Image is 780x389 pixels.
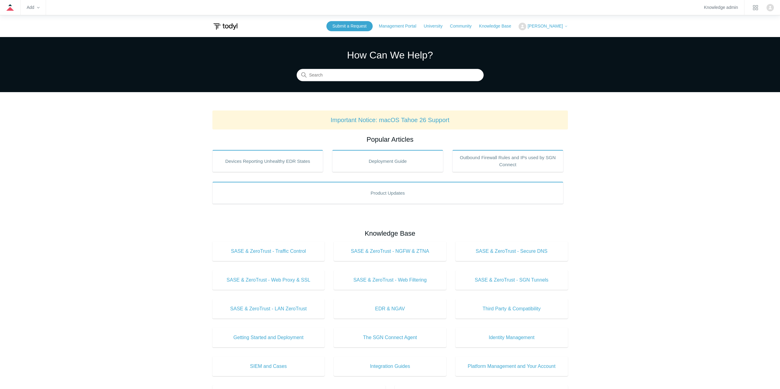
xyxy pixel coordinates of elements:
span: The SGN Connect Agent [343,334,437,341]
input: Search [297,69,484,81]
a: SASE & ZeroTrust - LAN ZeroTrust [212,299,325,319]
a: SASE & ZeroTrust - Traffic Control [212,241,325,261]
a: SASE & ZeroTrust - Web Proxy & SSL [212,270,325,290]
img: user avatar [767,4,774,11]
span: [PERSON_NAME] [527,24,563,28]
span: SIEM and Cases [222,363,316,370]
a: Identity Management [455,328,568,347]
span: Third Party & Compatibility [465,305,559,312]
a: Knowledge admin [704,6,738,9]
span: SASE & ZeroTrust - SGN Tunnels [465,276,559,284]
a: Management Portal [379,23,422,29]
a: Outbound Firewall Rules and IPs used by SGN Connect [452,150,563,172]
a: SASE & ZeroTrust - Web Filtering [334,270,446,290]
a: Community [450,23,478,29]
a: Important Notice: macOS Tahoe 26 Support [331,117,450,123]
span: SASE & ZeroTrust - Web Proxy & SSL [222,276,316,284]
span: SASE & ZeroTrust - Traffic Control [222,248,316,255]
a: Product Updates [212,182,563,204]
span: SASE & ZeroTrust - Web Filtering [343,276,437,284]
a: SASE & ZeroTrust - SGN Tunnels [455,270,568,290]
span: SASE & ZeroTrust - Secure DNS [465,248,559,255]
a: SIEM and Cases [212,357,325,376]
span: SASE & ZeroTrust - NGFW & ZTNA [343,248,437,255]
a: The SGN Connect Agent [334,328,446,347]
a: Devices Reporting Unhealthy EDR States [212,150,323,172]
zd-hc-trigger: Click your profile icon to open the profile menu [767,4,774,11]
a: Knowledge Base [479,23,517,29]
a: Platform Management and Your Account [455,357,568,376]
a: SASE & ZeroTrust - Secure DNS [455,241,568,261]
zd-hc-trigger: Add [27,6,40,9]
a: Integration Guides [334,357,446,376]
span: SASE & ZeroTrust - LAN ZeroTrust [222,305,316,312]
span: Integration Guides [343,363,437,370]
a: Deployment Guide [332,150,443,172]
img: Todyl Support Center Help Center home page [212,21,238,32]
button: [PERSON_NAME] [519,23,568,30]
h2: Popular Articles [212,134,568,144]
a: Third Party & Compatibility [455,299,568,319]
a: Submit a Request [326,21,373,31]
span: Getting Started and Deployment [222,334,316,341]
a: Getting Started and Deployment [212,328,325,347]
span: EDR & NGAV [343,305,437,312]
h2: Knowledge Base [212,228,568,238]
span: Platform Management and Your Account [465,363,559,370]
a: EDR & NGAV [334,299,446,319]
a: University [424,23,448,29]
span: Identity Management [465,334,559,341]
a: SASE & ZeroTrust - NGFW & ZTNA [334,241,446,261]
h1: How Can We Help? [297,48,484,62]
